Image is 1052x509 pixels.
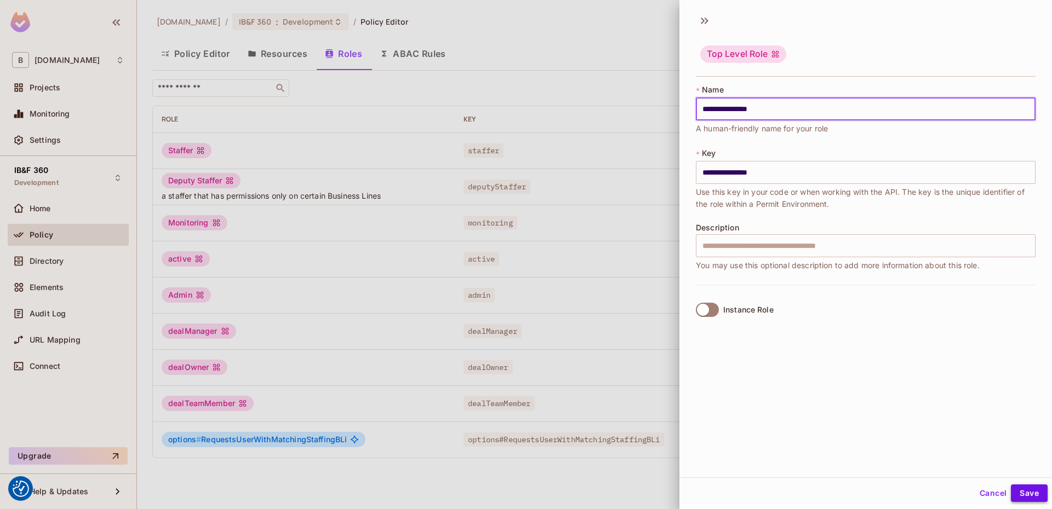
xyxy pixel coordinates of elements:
span: You may use this optional description to add more information about this role. [696,259,980,271]
span: Use this key in your code or when working with the API. The key is the unique identifier of the r... [696,186,1036,210]
span: A human-friendly name for your role [696,123,828,135]
span: Description [696,223,739,232]
button: Save [1011,484,1048,502]
span: Name [702,85,724,94]
img: Revisit consent button [13,481,29,497]
div: Instance Role [723,305,774,314]
button: Consent Preferences [13,481,29,497]
div: Top Level Role [700,45,786,63]
button: Cancel [975,484,1011,502]
span: Key [702,149,716,158]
